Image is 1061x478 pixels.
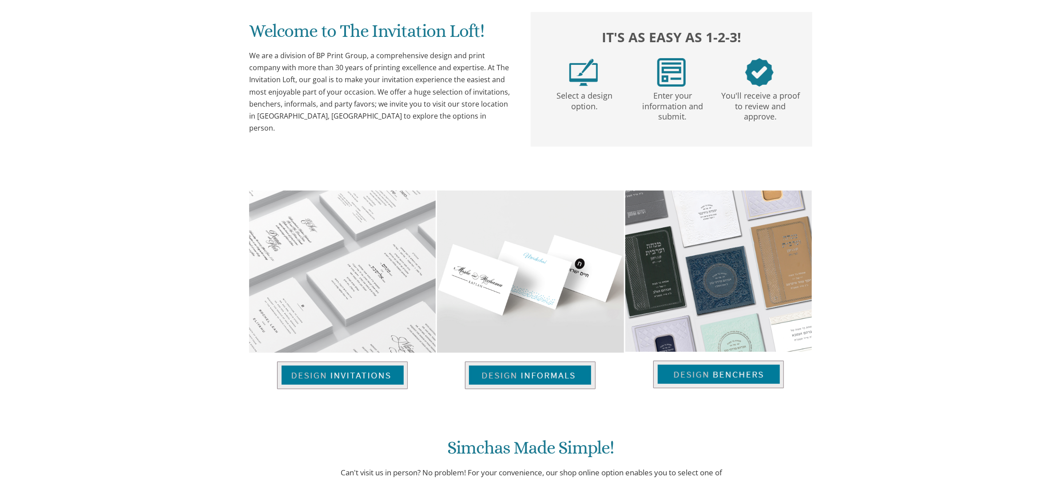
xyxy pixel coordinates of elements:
p: You'll receive a proof to review and approve. [718,87,803,122]
h1: Simchas Made Simple! [334,438,727,464]
img: step1.png [569,58,598,87]
img: step2.png [657,58,686,87]
img: step3.png [745,58,774,87]
p: Select a design option. [542,87,627,112]
p: Enter your information and submit. [630,87,715,122]
div: We are a division of BP Print Group, a comprehensive design and print company with more than 30 y... [249,50,513,134]
h2: It's as easy as 1-2-3! [540,27,803,47]
h1: Welcome to The Invitation Loft! [249,21,513,48]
